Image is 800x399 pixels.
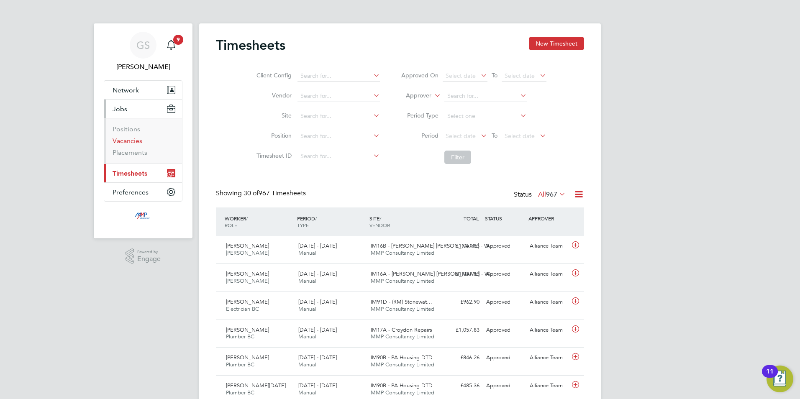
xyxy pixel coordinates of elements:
[298,298,337,305] span: [DATE] - [DATE]
[767,366,793,392] button: Open Resource Center, 11 new notifications
[298,249,316,256] span: Manual
[254,152,292,159] label: Timesheet ID
[104,210,182,223] a: Go to home page
[546,190,557,199] span: 967
[489,130,500,141] span: To
[226,242,269,249] span: [PERSON_NAME]
[298,305,316,312] span: Manual
[371,242,495,249] span: IM16B - [PERSON_NAME] [PERSON_NAME] - W…
[226,326,269,333] span: [PERSON_NAME]
[226,333,254,340] span: Plumber BC
[113,148,147,156] a: Placements
[113,86,139,94] span: Network
[113,105,127,113] span: Jobs
[401,72,438,79] label: Approved On
[298,382,337,389] span: [DATE] - [DATE]
[113,137,142,145] a: Vacancies
[464,215,479,222] span: TOTAL
[254,112,292,119] label: Site
[446,132,476,140] span: Select date
[315,215,317,222] span: /
[226,382,286,389] span: [PERSON_NAME][DATE]
[226,277,269,284] span: [PERSON_NAME]
[104,164,182,182] button: Timesheets
[505,132,535,140] span: Select date
[394,92,431,100] label: Approver
[526,379,570,393] div: Alliance Team
[297,222,309,228] span: TYPE
[489,70,500,81] span: To
[226,298,269,305] span: [PERSON_NAME]
[766,371,774,382] div: 11
[173,35,183,45] span: 9
[483,295,526,309] div: Approved
[298,326,337,333] span: [DATE] - [DATE]
[297,70,380,82] input: Search for...
[297,151,380,162] input: Search for...
[226,361,254,368] span: Plumber BC
[483,323,526,337] div: Approved
[439,323,483,337] div: £1,057.83
[226,305,259,312] span: Electrician BC
[126,248,161,264] a: Powered byEngage
[254,132,292,139] label: Position
[297,90,380,102] input: Search for...
[244,189,259,197] span: 30 of
[439,239,483,253] div: £1,057.83
[104,118,182,164] div: Jobs
[226,354,269,361] span: [PERSON_NAME]
[298,389,316,396] span: Manual
[226,249,269,256] span: [PERSON_NAME]
[526,295,570,309] div: Alliance Team
[244,189,306,197] span: 967 Timesheets
[298,333,316,340] span: Manual
[371,354,433,361] span: IM90B - PA Housing DTD
[371,326,432,333] span: IM17A - Croydon Repairs
[297,130,380,142] input: Search for...
[298,277,316,284] span: Manual
[136,40,150,51] span: GS
[94,23,192,238] nav: Main navigation
[526,323,570,337] div: Alliance Team
[113,169,147,177] span: Timesheets
[104,32,182,72] a: GS[PERSON_NAME]
[254,72,292,79] label: Client Config
[483,379,526,393] div: Approved
[371,382,433,389] span: IM90B - PA Housing DTD
[371,305,434,312] span: MMP Consultancy Limited
[216,189,308,198] div: Showing
[113,188,149,196] span: Preferences
[514,189,567,201] div: Status
[371,298,432,305] span: IM91D - (RM) Stonewat…
[298,242,337,249] span: [DATE] - [DATE]
[246,215,248,222] span: /
[526,239,570,253] div: Alliance Team
[367,211,440,233] div: SITE
[104,183,182,201] button: Preferences
[226,389,254,396] span: Plumber BC
[526,211,570,226] div: APPROVER
[444,151,471,164] button: Filter
[439,351,483,365] div: £846.26
[439,295,483,309] div: £962.90
[371,249,434,256] span: MMP Consultancy Limited
[371,389,434,396] span: MMP Consultancy Limited
[505,72,535,79] span: Select date
[298,361,316,368] span: Manual
[401,112,438,119] label: Period Type
[439,267,483,281] div: £1,057.83
[371,333,434,340] span: MMP Consultancy Limited
[446,72,476,79] span: Select date
[483,351,526,365] div: Approved
[226,270,269,277] span: [PERSON_NAME]
[131,210,155,223] img: mmpconsultancy-logo-retina.png
[113,125,140,133] a: Positions
[216,37,285,54] h2: Timesheets
[371,361,434,368] span: MMP Consultancy Limited
[163,32,179,59] a: 9
[401,132,438,139] label: Period
[104,81,182,99] button: Network
[483,267,526,281] div: Approved
[298,270,337,277] span: [DATE] - [DATE]
[439,379,483,393] div: £485.36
